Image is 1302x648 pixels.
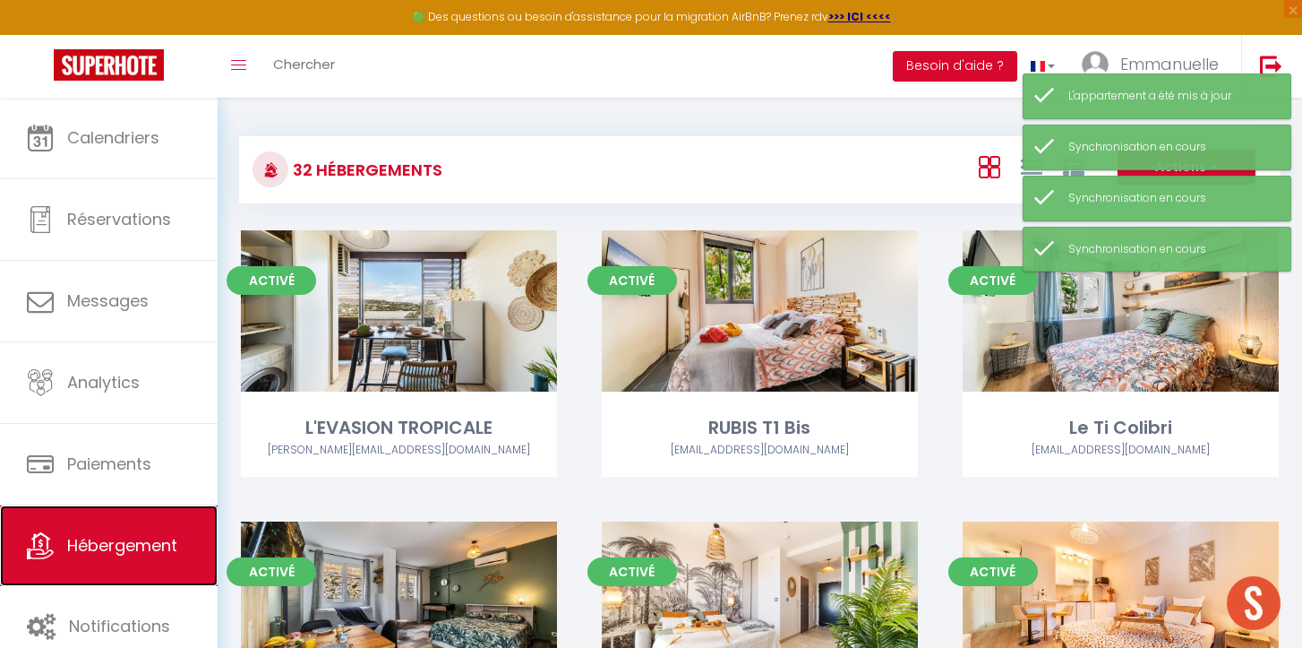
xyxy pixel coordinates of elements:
[241,414,557,442] div: L'EVASION TROPICALE
[963,442,1279,459] div: Airbnb
[227,557,316,586] span: Activé
[1120,53,1219,75] span: Emmanuelle
[587,557,677,586] span: Activé
[963,414,1279,442] div: Le Ti Colibri
[1068,88,1272,105] div: L'appartement a été mis à jour
[1082,51,1109,78] img: ...
[1068,35,1241,98] a: ... Emmanuelle
[1260,55,1282,77] img: logout
[1227,576,1281,630] div: Ouvrir le chat
[948,266,1038,295] span: Activé
[227,266,316,295] span: Activé
[587,266,677,295] span: Activé
[67,534,177,557] span: Hébergement
[1068,139,1272,156] div: Synchronisation en cours
[260,35,348,98] a: Chercher
[69,615,170,637] span: Notifications
[979,151,1000,181] a: Vue en Box
[67,126,159,149] span: Calendriers
[273,55,335,73] span: Chercher
[241,442,557,459] div: Airbnb
[288,150,442,190] h3: 32 Hébergements
[602,442,918,459] div: Airbnb
[67,208,171,230] span: Réservations
[602,414,918,442] div: RUBIS T1 Bis
[1068,241,1272,258] div: Synchronisation en cours
[67,453,151,475] span: Paiements
[1068,190,1272,207] div: Synchronisation en cours
[67,289,149,312] span: Messages
[1021,151,1042,181] a: Vue en Liste
[67,371,140,393] span: Analytics
[948,557,1038,586] span: Activé
[54,49,164,81] img: Super Booking
[828,9,891,24] a: >>> ICI <<<<
[893,51,1017,82] button: Besoin d'aide ?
